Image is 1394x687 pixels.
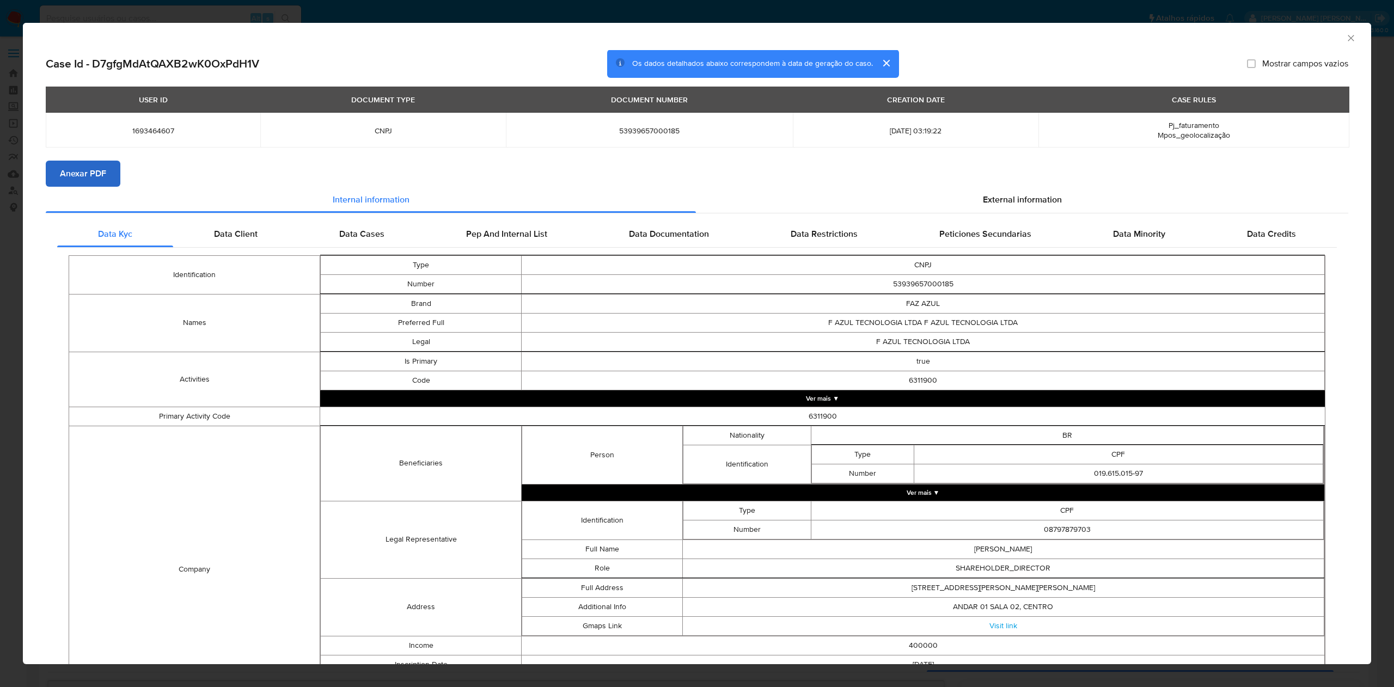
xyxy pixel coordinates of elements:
td: CPF [914,445,1323,464]
td: Additional Info [522,598,683,617]
button: cerrar [873,50,899,76]
td: ANDAR 01 SALA 02, CENTRO [682,598,1324,617]
button: Expand array [320,390,1325,407]
button: Expand array [522,484,1324,501]
span: Anexar PDF [60,162,106,186]
td: Type [811,445,914,464]
td: true [522,352,1325,371]
div: CASE RULES [1165,90,1222,109]
td: Is Primary [321,352,522,371]
td: Number [683,520,811,539]
td: [STREET_ADDRESS][PERSON_NAME][PERSON_NAME] [682,579,1324,598]
span: Data Minority [1113,228,1165,240]
td: Legal [321,333,522,352]
td: Identification [69,256,320,295]
span: 53939657000185 [519,126,780,136]
td: Number [811,464,914,483]
td: SHAREHOLDER_DIRECTOR [682,559,1324,578]
span: External information [983,193,1062,206]
td: F AZUL TECNOLOGIA LTDA [522,333,1325,352]
td: Type [683,501,811,520]
span: Mostrar campos vazios [1262,58,1348,69]
td: Identification [522,501,683,540]
td: Code [321,371,522,390]
input: Mostrar campos vazios [1247,59,1256,68]
span: Data Cases [339,228,384,240]
td: 400000 [522,636,1325,655]
td: Beneficiaries [321,426,522,501]
td: 6311900 [522,371,1325,390]
td: [PERSON_NAME] [682,540,1324,559]
span: Mpos_geolocalização [1158,130,1230,140]
td: Preferred Full [321,314,522,333]
span: Internal information [333,193,409,206]
div: closure-recommendation-modal [23,23,1371,664]
td: FAZ AZUL [522,295,1325,314]
td: Full Address [522,579,683,598]
span: [DATE] 03:19:22 [806,126,1025,136]
div: DOCUMENT NUMBER [604,90,694,109]
span: Os dados detalhados abaixo correspondem à data de geração do caso. [632,58,873,69]
div: DOCUMENT TYPE [345,90,421,109]
td: Legal Representative [321,501,522,579]
button: Fechar a janela [1346,33,1355,42]
div: CREATION DATE [881,90,951,109]
span: Peticiones Secundarias [939,228,1031,240]
td: 019.615.015-97 [914,464,1323,483]
span: Data Credits [1247,228,1296,240]
span: Data Kyc [98,228,132,240]
td: F AZUL TECNOLOGIA LTDA F AZUL TECNOLOGIA LTDA [522,314,1325,333]
td: Brand [321,295,522,314]
td: Role [522,559,683,578]
span: Pj_faturamento [1169,120,1219,131]
td: Gmaps Link [522,617,683,636]
span: 1693464607 [59,126,247,136]
div: Detailed internal info [57,221,1337,247]
div: USER ID [132,90,174,109]
td: Nationality [683,426,811,445]
td: Number [321,275,522,294]
button: Anexar PDF [46,161,120,187]
td: 6311900 [320,407,1325,426]
td: [DATE] [522,655,1325,674]
td: BR [811,426,1323,445]
td: Inscription Date [321,655,522,674]
span: Data Restrictions [791,228,858,240]
td: Identification [683,445,811,484]
h2: Case Id - D7gfgMdAtQAXB2wK0OxPdH1V [46,57,259,71]
td: CNPJ [522,256,1325,275]
span: Pep And Internal List [466,228,547,240]
a: Visit link [989,620,1017,631]
td: Names [69,295,320,352]
td: Full Name [522,540,683,559]
td: Primary Activity Code [69,407,320,426]
div: Detailed info [46,187,1348,213]
span: Data Client [214,228,258,240]
td: 53939657000185 [522,275,1325,294]
td: CPF [811,501,1323,520]
td: Activities [69,352,320,407]
td: Type [321,256,522,275]
td: Person [522,426,683,484]
span: Data Documentation [629,228,709,240]
td: Income [321,636,522,655]
td: 08797879703 [811,520,1323,539]
td: Address [321,579,522,636]
span: CNPJ [273,126,493,136]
